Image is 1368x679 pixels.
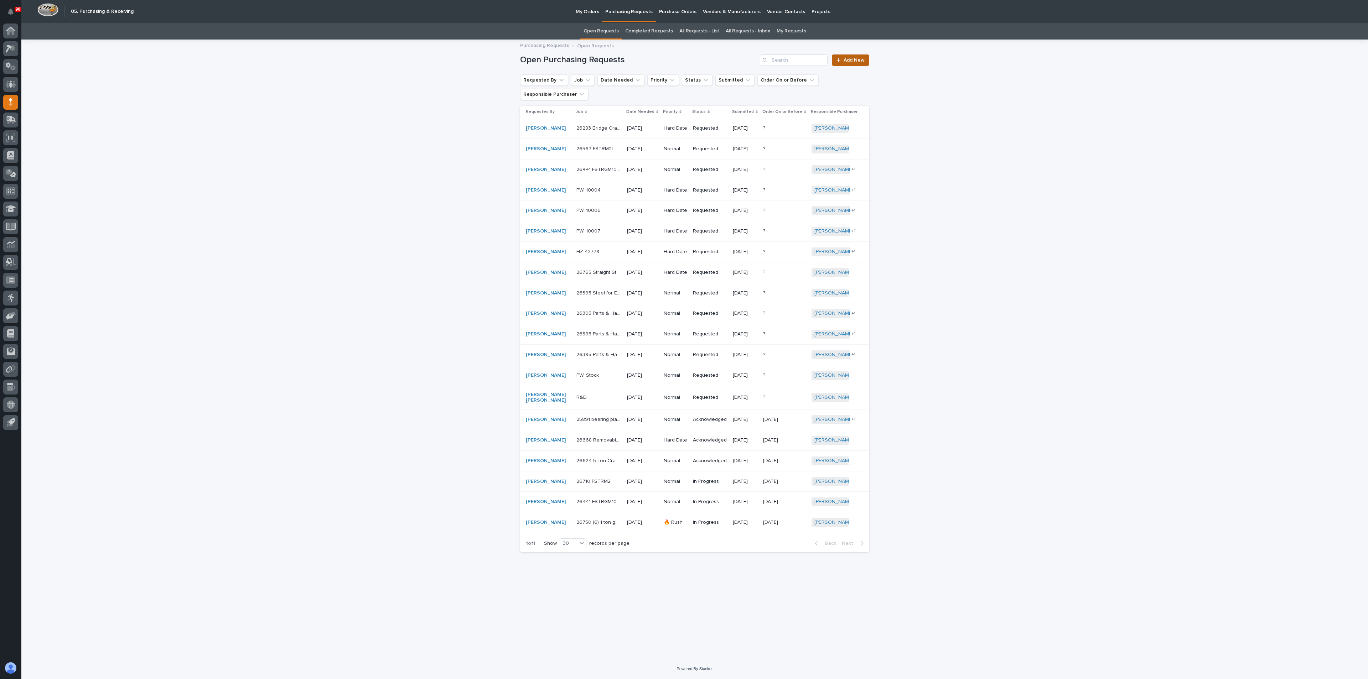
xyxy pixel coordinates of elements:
span: + 1 [851,250,855,254]
a: [PERSON_NAME] [814,395,853,401]
span: + 1 [851,167,855,172]
p: Requested [693,310,727,317]
a: [PERSON_NAME] [814,146,853,152]
p: [DATE] [627,331,658,337]
span: + 1 [851,417,855,422]
span: + 1 [851,229,855,233]
p: In Progress [693,519,727,526]
p: [DATE] [627,458,658,464]
tr: [PERSON_NAME] 26710 FSTRM226710 FSTRM2 [DATE]NormalIn Progress[DATE][DATE][DATE] [PERSON_NAME] [520,471,869,492]
button: Job [571,74,595,86]
tr: [PERSON_NAME] 26441 FSTRGM10 Crane System26441 FSTRGM10 Crane System [DATE]NormalRequested[DATE]?... [520,159,869,180]
p: [DATE] [733,290,757,296]
a: [PERSON_NAME] [526,228,566,234]
p: Normal [664,146,688,152]
p: ? [763,393,767,401]
p: Normal [664,395,688,401]
tr: [PERSON_NAME] 25891 bearing plates for masonry wall25891 bearing plates for masonry wall [DATE]No... [520,409,869,430]
a: [PERSON_NAME] [526,417,566,423]
p: ? [763,309,767,317]
p: ? [763,206,767,214]
a: [PERSON_NAME] [814,417,853,423]
p: 26395 Parts & Hardware for End Stops [576,309,622,317]
tr: [PERSON_NAME] [PERSON_NAME] R&DR&D [DATE]NormalRequested[DATE]?? [PERSON_NAME] [520,386,869,409]
p: [DATE] [733,270,757,276]
tr: [PERSON_NAME] PWI 10004PWI 10004 [DATE]Hard DateRequested[DATE]?? [PERSON_NAME] +1 [520,180,869,200]
p: ? [763,268,767,276]
p: Requested [693,290,727,296]
p: Requested [693,372,727,378]
p: ? [763,330,767,337]
a: [PERSON_NAME] [526,479,566,485]
tr: [PERSON_NAME] 26750 (6) 1 ton gantry cranes26750 (6) 1 ton gantry cranes [DATE]🔥 RushIn Progress[... [520,512,869,533]
p: [DATE] [733,479,757,485]
p: ? [763,247,767,255]
a: [PERSON_NAME] [526,290,566,296]
span: + 1 [851,209,855,213]
p: [DATE] [733,372,757,378]
a: [PERSON_NAME] [814,208,853,214]
p: [DATE] [627,395,658,401]
p: 26710 FSTRM2 [576,477,612,485]
p: [DATE] [763,415,779,423]
a: All Requests - List [679,23,719,40]
p: [DATE] [733,125,757,131]
h1: Open Purchasing Requests [520,55,757,65]
tr: [PERSON_NAME] 26624 5 Ton Crane System26624 5 Ton Crane System [DATE]NormalAcknowledged[DATE][DAT... [520,450,869,471]
p: ? [763,227,767,234]
a: All Requests - Inbox [726,23,770,40]
p: [DATE] [627,167,658,173]
p: [DATE] [733,208,757,214]
a: [PERSON_NAME] [526,458,566,464]
button: Submitted [715,74,755,86]
p: records per page [589,540,629,547]
p: [DATE] [627,519,658,526]
p: [DATE] [733,499,757,505]
a: [PERSON_NAME] [526,372,566,378]
a: [PERSON_NAME] [526,125,566,131]
a: [PERSON_NAME] [814,499,853,505]
a: [PERSON_NAME] [814,125,853,131]
p: Requested [693,125,727,131]
p: Normal [664,417,688,423]
p: Normal [664,310,688,317]
span: + 1 [851,188,855,192]
p: Normal [664,331,688,337]
p: 26750 (6) 1 ton gantry cranes [576,518,622,526]
tr: [PERSON_NAME] PWI 10006PWI 10006 [DATE]Hard DateRequested[DATE]?? [PERSON_NAME] +1 [520,200,869,221]
tr: [PERSON_NAME] 26283 Bridge Cranes26283 Bridge Cranes [DATE]Hard DateRequested[DATE]?? [PERSON_NAME] [520,118,869,139]
p: PWI Stock [576,371,600,378]
p: Requested [693,331,727,337]
a: [PERSON_NAME] [814,310,853,317]
p: Hard Date [664,437,688,443]
p: Hard Date [664,187,688,193]
p: ? [763,165,767,173]
p: [DATE] [627,437,658,443]
p: Normal [664,372,688,378]
p: Date Needed [626,108,654,116]
tr: [PERSON_NAME] HZ 43778HZ 43778 [DATE]Hard DateRequested[DATE]?? [PERSON_NAME] +1 [520,241,869,262]
p: R&D [576,393,588,401]
p: 26765 Straight Stair [576,268,622,276]
p: ? [763,350,767,358]
a: [PERSON_NAME] [814,270,853,276]
a: [PERSON_NAME] [526,499,566,505]
p: 25891 bearing plates for masonry wall [576,415,622,423]
p: Hard Date [664,228,688,234]
p: PWI 10007 [576,227,602,234]
p: [DATE] [627,352,658,358]
span: Back [821,541,836,546]
a: [PERSON_NAME] [PERSON_NAME] [526,392,570,404]
a: [PERSON_NAME] [814,228,853,234]
p: Normal [664,167,688,173]
tr: [PERSON_NAME] PWI StockPWI Stock [DATE]NormalRequested[DATE]?? [PERSON_NAME] [520,365,869,386]
tr: [PERSON_NAME] 26567 FSTRM2t26567 FSTRM2t [DATE]NormalRequested[DATE]?? [PERSON_NAME] [520,139,869,159]
a: Completed Requests [625,23,673,40]
p: [DATE] [627,187,658,193]
a: [PERSON_NAME] [814,352,853,358]
p: HZ 43778 [576,247,601,255]
p: Hard Date [664,249,688,255]
input: Search [760,54,828,66]
p: [DATE] [733,352,757,358]
p: 26283 Bridge Cranes [576,124,622,131]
